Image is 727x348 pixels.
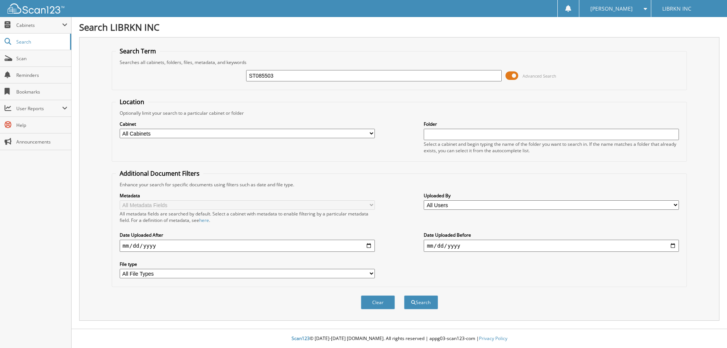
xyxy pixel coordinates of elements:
input: end [424,240,679,252]
button: Search [404,295,438,309]
legend: Location [116,98,148,106]
label: Folder [424,121,679,127]
legend: Search Term [116,47,160,55]
label: File type [120,261,375,267]
div: Enhance your search for specific documents using filters such as date and file type. [116,181,683,188]
span: Bookmarks [16,89,67,95]
div: Optionally limit your search to a particular cabinet or folder [116,110,683,116]
span: User Reports [16,105,62,112]
legend: Additional Document Filters [116,169,203,178]
span: Search [16,39,66,45]
span: Cabinets [16,22,62,28]
a: here [199,217,209,223]
iframe: Chat Widget [689,312,727,348]
span: Scan [16,55,67,62]
span: Reminders [16,72,67,78]
label: Cabinet [120,121,375,127]
span: Help [16,122,67,128]
span: Advanced Search [523,73,556,79]
label: Date Uploaded After [120,232,375,238]
span: Scan123 [292,335,310,342]
label: Date Uploaded Before [424,232,679,238]
span: LIBRKN INC [662,6,691,11]
a: Privacy Policy [479,335,507,342]
button: Clear [361,295,395,309]
span: [PERSON_NAME] [590,6,633,11]
div: © [DATE]-[DATE] [DOMAIN_NAME]. All rights reserved | appg03-scan123-com | [72,329,727,348]
span: Announcements [16,139,67,145]
input: start [120,240,375,252]
label: Metadata [120,192,375,199]
div: Select a cabinet and begin typing the name of the folder you want to search in. If the name match... [424,141,679,154]
div: All metadata fields are searched by default. Select a cabinet with metadata to enable filtering b... [120,211,375,223]
img: scan123-logo-white.svg [8,3,64,14]
h1: Search LIBRKN INC [79,21,719,33]
div: Searches all cabinets, folders, files, metadata, and keywords [116,59,683,66]
label: Uploaded By [424,192,679,199]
